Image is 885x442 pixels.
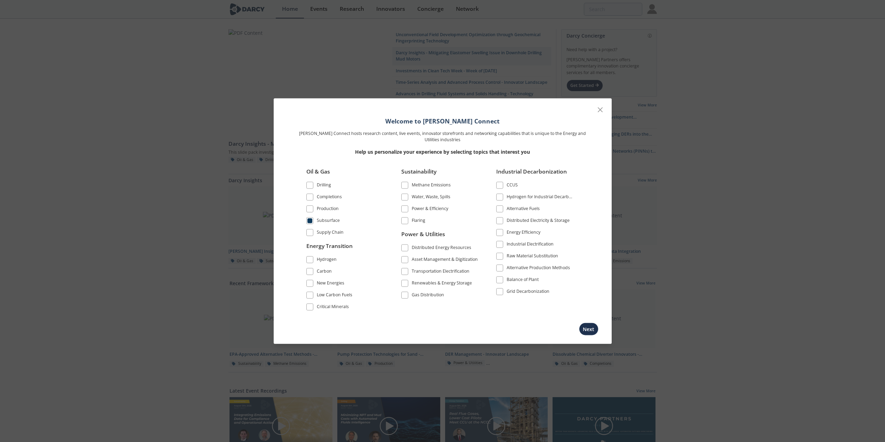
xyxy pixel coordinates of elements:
[412,217,425,225] div: Flaring
[507,252,558,261] div: Raw Material Substitution
[401,167,479,180] div: Sustainability
[412,280,472,288] div: Renewables & Energy Storage
[297,116,589,125] h1: Welcome to [PERSON_NAME] Connect
[507,193,574,202] div: Hydrogen for Industrial Decarbonization
[306,167,384,180] div: Oil & Gas
[317,280,344,288] div: New Energies
[317,193,342,202] div: Completions
[306,242,384,255] div: Energy Transition
[317,182,331,190] div: Drilling
[297,148,589,155] p: Help us personalize your experience by selecting topics that interest you
[507,288,549,296] div: Grid Decarbonization
[507,264,570,273] div: Alternative Production Methods
[579,323,598,336] button: Next
[317,256,337,265] div: Hydrogen
[317,268,332,276] div: Carbon
[507,241,554,249] div: Industrial Electrification
[507,217,570,225] div: Distributed Electricity & Storage
[507,182,518,190] div: CCUS
[507,229,540,237] div: Energy Efficiency
[507,276,539,284] div: Balance of Plant
[507,205,540,214] div: Alternative Fuels
[317,217,340,225] div: Subsurface
[412,244,471,253] div: Distributed Energy Resources
[412,205,448,214] div: Power & Efficiency
[297,130,589,143] p: [PERSON_NAME] Connect hosts research content, live events, innovator storefronts and networking c...
[412,292,444,300] div: Gas Distribution
[401,230,479,243] div: Power & Utilities
[317,205,339,214] div: Production
[412,193,450,202] div: Water, Waste, Spills
[412,256,478,265] div: Asset Management & Digitization
[496,167,574,180] div: Industrial Decarbonization
[317,292,352,300] div: Low Carbon Fuels
[317,229,344,237] div: Supply Chain
[412,182,451,190] div: Methane Emissions
[412,268,469,276] div: Transportation Electrification
[317,304,349,312] div: Critical Minerals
